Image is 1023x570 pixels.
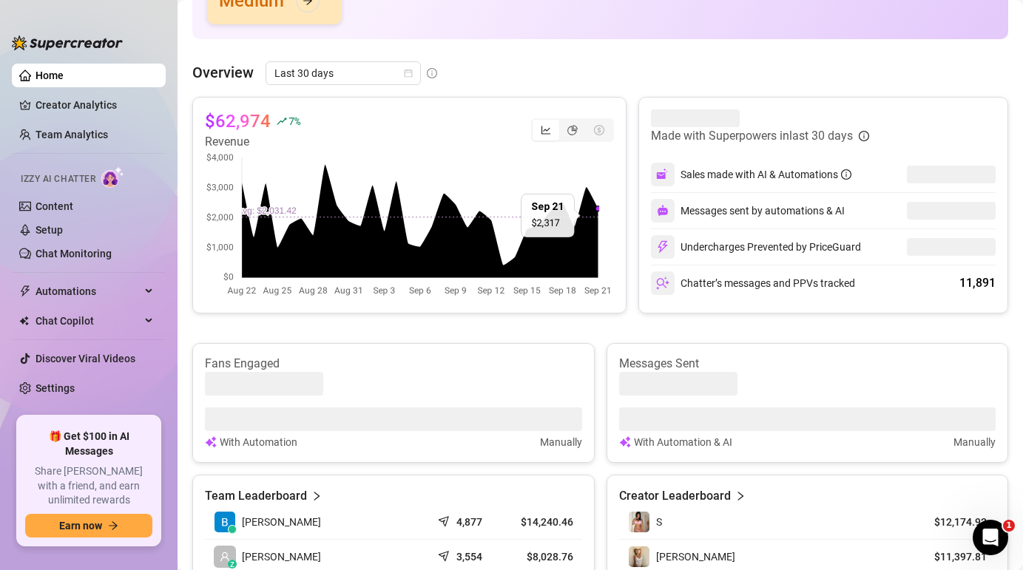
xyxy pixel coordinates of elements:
span: info-circle [427,68,437,78]
article: Creator Leaderboard [619,487,731,505]
img: Chat Copilot [19,316,29,326]
article: Overview [192,61,254,84]
span: 7 % [288,114,300,128]
span: [PERSON_NAME] [656,551,735,563]
div: Chatter’s messages and PPVs tracked [651,271,855,295]
span: Izzy AI Chatter [21,172,95,186]
span: [PERSON_NAME] [242,514,321,530]
span: send [438,547,453,562]
img: svg%3e [205,434,217,450]
span: user [220,552,230,562]
a: Team Analytics [36,129,108,140]
a: Creator Analytics [36,93,154,117]
article: $11,397.81 [919,549,987,564]
span: Last 30 days [274,62,412,84]
span: right [311,487,322,505]
a: Chat Monitoring [36,248,112,259]
img: logo-BBDzfeDw.svg [12,35,123,50]
a: Discover Viral Videos [36,353,135,364]
div: segmented control [531,118,614,142]
img: svg%3e [656,168,669,181]
span: dollar-circle [594,125,604,135]
div: Sales made with AI & Automations [681,166,851,183]
span: thunderbolt [19,285,31,297]
article: $8,028.76 [516,549,573,564]
span: line-chart [541,125,551,135]
span: Chat Copilot [36,309,141,333]
span: calendar [404,69,413,78]
span: S [656,516,662,528]
span: rise [277,116,287,126]
button: Earn nowarrow-right [25,514,152,537]
div: Undercharges Prevented by PriceGuard [651,235,861,259]
img: AI Chatter [101,166,124,188]
div: 11,891 [959,274,996,292]
span: pie-chart [567,125,578,135]
span: send [438,512,453,527]
span: Automations [36,279,141,303]
span: right [735,487,746,505]
article: Messages Sent [619,356,996,372]
span: 1 [1003,520,1015,532]
article: $12,174.92 [919,515,987,529]
img: svg%3e [657,205,669,217]
a: Setup [36,224,63,236]
article: 3,554 [456,549,482,564]
a: Home [36,69,64,81]
a: Settings [36,382,75,394]
span: info-circle [859,131,869,141]
span: Share [PERSON_NAME] with a friend, and earn unlimited rewards [25,464,152,508]
span: arrow-right [108,520,118,531]
img: Megan [629,546,649,567]
article: $14,240.46 [516,515,573,529]
div: Messages sent by automations & AI [651,199,845,223]
div: z [228,560,237,569]
img: svg%3e [619,434,631,450]
article: Manually [953,434,996,450]
article: With Automation [220,434,297,450]
span: info-circle [841,169,851,180]
article: Revenue [205,133,300,151]
article: Fans Engaged [205,356,582,372]
img: S [629,512,649,532]
span: [PERSON_NAME] [242,549,321,565]
article: Made with Superpowers in last 30 days [651,127,853,145]
span: Earn now [59,520,102,532]
article: $62,974 [205,109,271,133]
img: svg%3e [656,240,669,254]
iframe: Intercom live chat [973,520,1008,555]
img: Barbara van der… [215,512,235,532]
img: svg%3e [656,276,669,290]
article: Team Leaderboard [205,487,307,505]
article: 4,877 [456,515,482,529]
span: 🎁 Get $100 in AI Messages [25,430,152,458]
a: Content [36,200,73,212]
article: With Automation & AI [634,434,732,450]
article: Manually [540,434,582,450]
